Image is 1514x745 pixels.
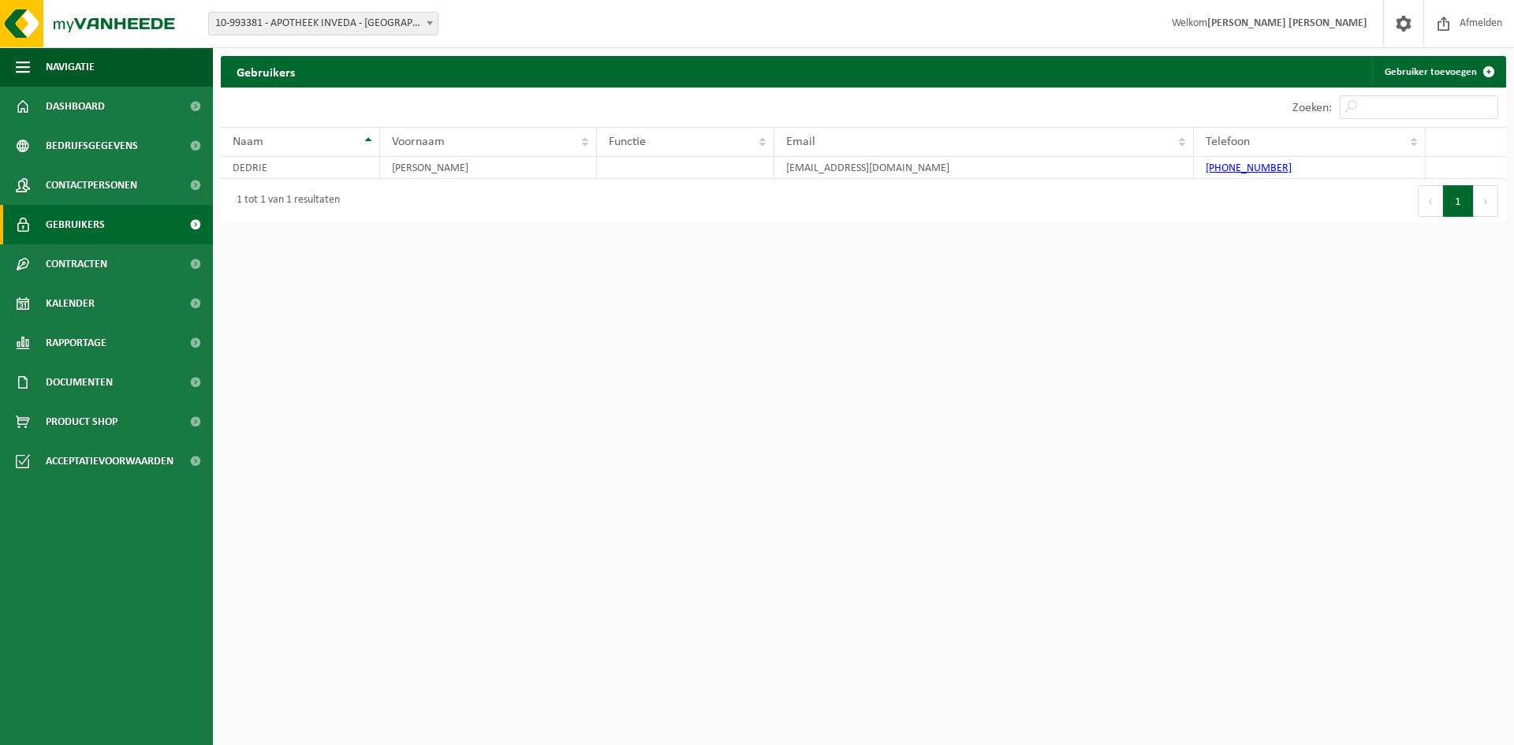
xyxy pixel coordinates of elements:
[380,157,597,179] td: [PERSON_NAME]
[46,244,107,284] span: Contracten
[46,323,106,363] span: Rapportage
[609,136,646,148] span: Functie
[46,166,137,205] span: Contactpersonen
[46,126,138,166] span: Bedrijfsgegevens
[1207,17,1367,29] strong: [PERSON_NAME] [PERSON_NAME]
[1206,162,1292,174] a: [PHONE_NUMBER]
[1418,185,1443,217] button: Previous
[1474,185,1498,217] button: Next
[221,157,380,179] td: DEDRIE
[229,187,340,215] div: 1 tot 1 van 1 resultaten
[209,13,438,35] span: 10-993381 - APOTHEEK INVEDA - OOSTENDE
[1372,56,1505,88] a: Gebruiker toevoegen
[46,441,173,481] span: Acceptatievoorwaarden
[46,87,105,126] span: Dashboard
[46,402,117,441] span: Product Shop
[46,205,105,244] span: Gebruikers
[46,47,95,87] span: Navigatie
[208,12,438,35] span: 10-993381 - APOTHEEK INVEDA - OOSTENDE
[1292,102,1332,114] label: Zoeken:
[233,136,263,148] span: Naam
[392,136,445,148] span: Voornaam
[46,363,113,402] span: Documenten
[1206,136,1250,148] span: Telefoon
[221,56,311,87] h2: Gebruikers
[46,284,95,323] span: Kalender
[774,157,1194,179] td: [EMAIL_ADDRESS][DOMAIN_NAME]
[786,136,815,148] span: Email
[1443,185,1474,217] button: 1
